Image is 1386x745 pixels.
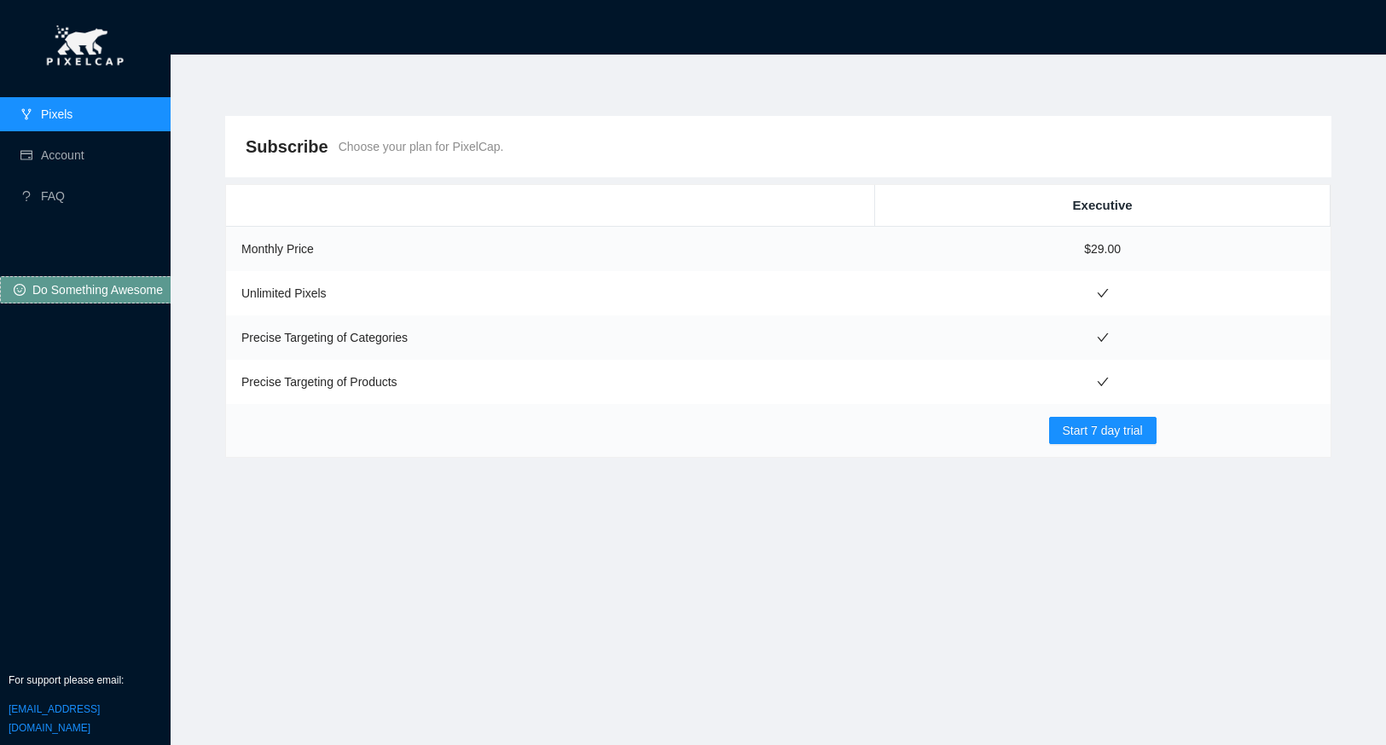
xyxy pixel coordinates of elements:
span: Start 7 day trial [1063,421,1143,440]
span: Subscribe [246,133,328,160]
td: $29.00 [875,227,1331,272]
td: Precise Targeting of Products [226,360,875,404]
a: Pixels [41,107,72,121]
th: Executive [875,185,1331,227]
span: check [1097,332,1109,344]
img: pixel-cap.png [35,17,136,77]
span: Do Something Awesome [32,280,163,299]
span: Choose your plan for PixelCap. [339,137,504,156]
a: Account [41,148,84,162]
span: smile [14,284,26,297]
span: check [1097,376,1109,388]
span: check [1097,287,1109,299]
button: Start 7 day trial [1049,417,1157,444]
td: Monthly Price [226,227,875,272]
a: FAQ [41,189,65,203]
p: For support please email: [9,673,162,689]
a: [EMAIL_ADDRESS][DOMAIN_NAME] [9,703,100,734]
td: Precise Targeting of Categories [226,315,875,360]
td: Unlimited Pixels [226,271,875,315]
